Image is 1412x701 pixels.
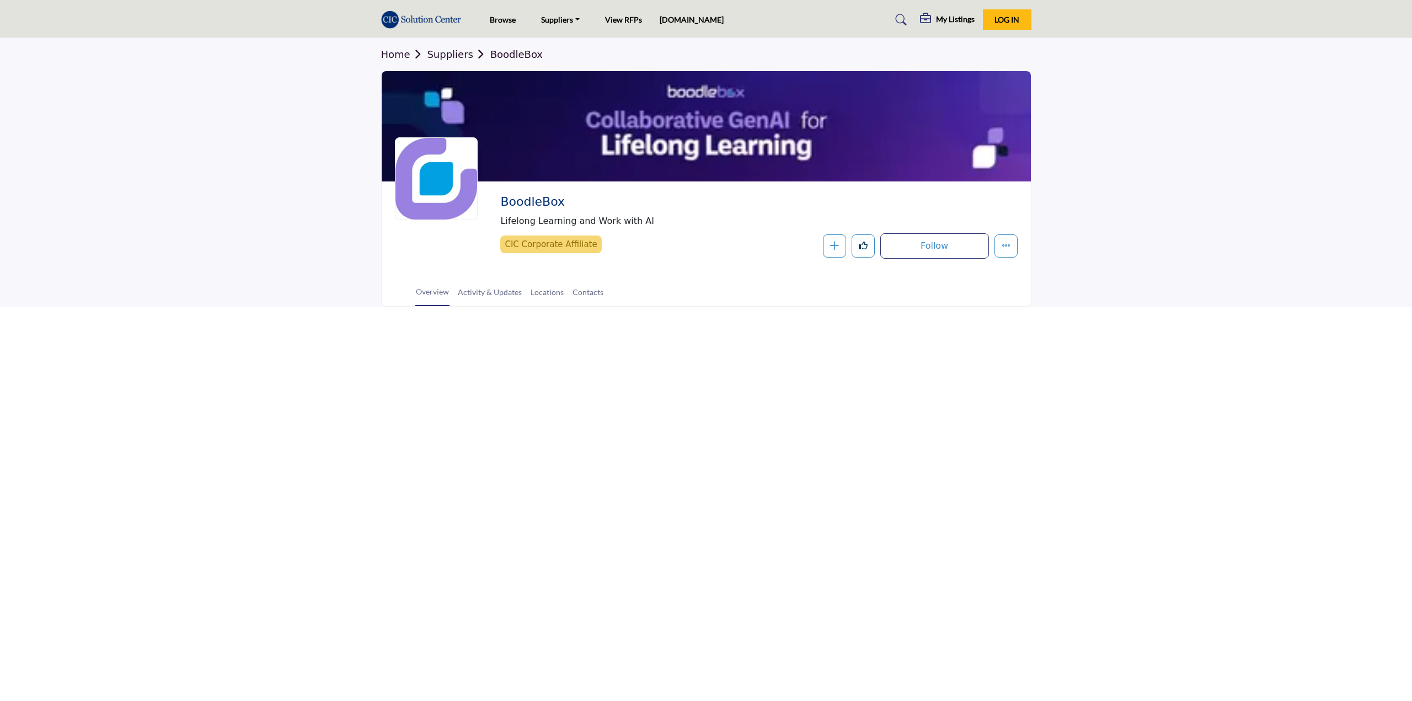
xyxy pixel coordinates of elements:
button: More details [994,234,1018,258]
a: Locations [530,286,564,306]
h5: My Listings [936,14,975,24]
a: Browse [490,15,516,24]
a: Overview [415,286,450,306]
img: site Logo [381,10,467,29]
span: Log In [994,15,1019,24]
button: Follow [880,233,989,259]
a: Contacts [572,286,604,306]
a: Search [885,11,914,29]
a: Suppliers [427,49,490,60]
a: Activity & Updates [457,286,522,306]
a: Home [381,49,427,60]
a: View RFPs [605,15,642,24]
a: Suppliers [533,12,587,28]
a: BoodleBox [490,49,543,60]
h2: BoodleBox [500,195,804,209]
a: [DOMAIN_NAME] [660,15,724,24]
span: CIC Corporate Affiliate [500,236,601,254]
button: Log In [983,9,1031,30]
div: My Listings [920,13,975,26]
button: Like [852,234,875,258]
span: Lifelong Learning and Work with AI [500,215,853,228]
